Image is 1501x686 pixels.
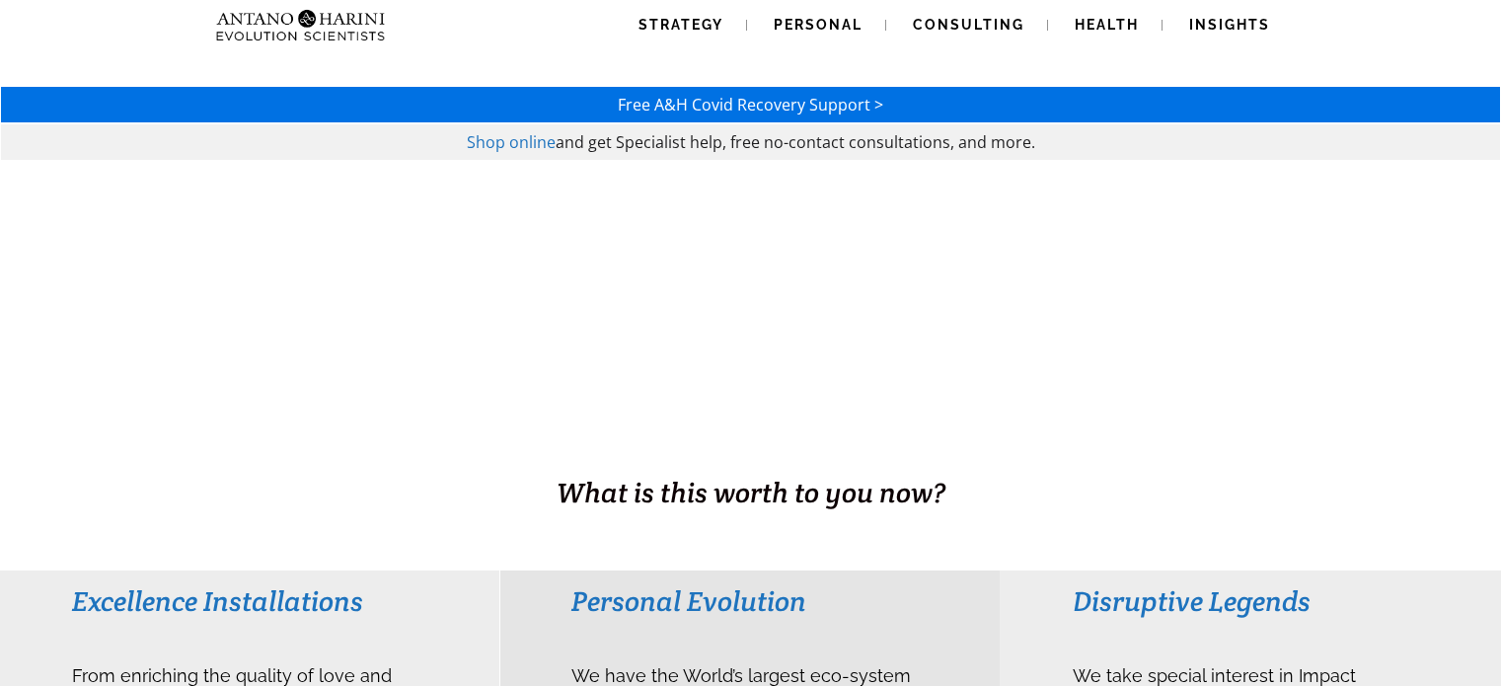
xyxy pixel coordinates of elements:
[1073,583,1429,619] h3: Disruptive Legends
[557,475,945,510] span: What is this worth to you now?
[1189,17,1270,33] span: Insights
[2,431,1499,473] h1: BUSINESS. HEALTH. Family. Legacy
[556,131,1035,153] span: and get Specialist help, free no-contact consultations, and more.
[774,17,863,33] span: Personal
[638,17,723,33] span: Strategy
[618,94,883,115] a: Free A&H Covid Recovery Support >
[913,17,1024,33] span: Consulting
[1075,17,1139,33] span: Health
[72,583,428,619] h3: Excellence Installations
[467,131,556,153] a: Shop online
[571,583,928,619] h3: Personal Evolution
